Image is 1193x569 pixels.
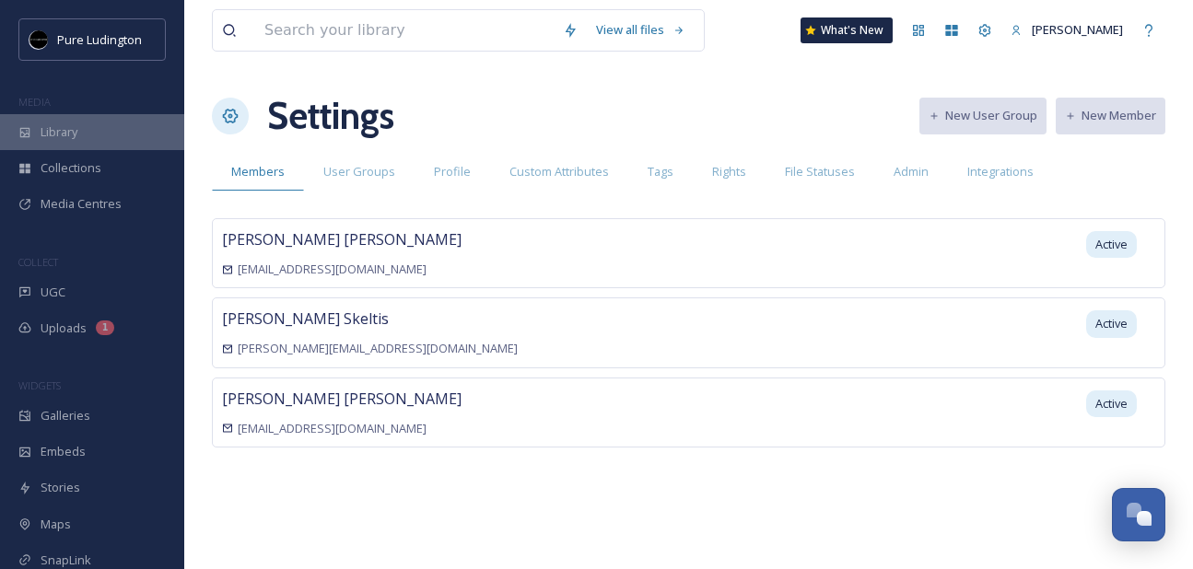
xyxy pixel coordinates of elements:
button: New Member [1056,98,1165,134]
button: New User Group [919,98,1047,134]
span: [PERSON_NAME][EMAIL_ADDRESS][DOMAIN_NAME] [238,340,518,357]
span: WIDGETS [18,378,61,392]
img: pureludingtonF-2.png [29,30,48,49]
span: Stories [41,479,80,496]
h1: Settings [267,88,394,144]
span: Profile [434,163,471,180]
span: Rights [712,163,746,180]
span: Library [41,123,77,141]
span: Tags [648,163,673,180]
span: [PERSON_NAME] [PERSON_NAME] [222,229,462,250]
span: Active [1095,395,1128,412]
span: Integrations [967,163,1034,180]
span: Custom Attributes [509,163,609,180]
span: Galleries [41,407,90,424]
span: COLLECT [18,255,58,269]
span: Media Centres [41,195,122,213]
span: User Groups [323,163,395,180]
input: Search your library [255,10,554,51]
span: [PERSON_NAME] [PERSON_NAME] [222,389,462,409]
button: Open Chat [1112,488,1165,541]
span: Uploads [41,319,87,337]
span: [PERSON_NAME] Skeltis [222,308,389,329]
a: View all files [587,12,695,48]
div: 1 [96,320,114,335]
span: MEDIA [18,95,51,109]
span: Collections [41,159,101,177]
span: Active [1095,315,1128,332]
span: Active [1095,236,1128,253]
span: UGC [41,284,65,301]
span: Maps [41,516,71,533]
a: [PERSON_NAME] [1001,12,1132,48]
span: Pure Ludington [57,31,142,48]
span: [EMAIL_ADDRESS][DOMAIN_NAME] [238,420,427,437]
a: What's New [801,17,893,43]
span: File Statuses [785,163,855,180]
span: SnapLink [41,552,91,569]
span: [EMAIL_ADDRESS][DOMAIN_NAME] [238,261,427,278]
span: [PERSON_NAME] [1032,21,1123,38]
span: Embeds [41,443,86,460]
span: Admin [894,163,929,180]
span: Members [231,163,285,180]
